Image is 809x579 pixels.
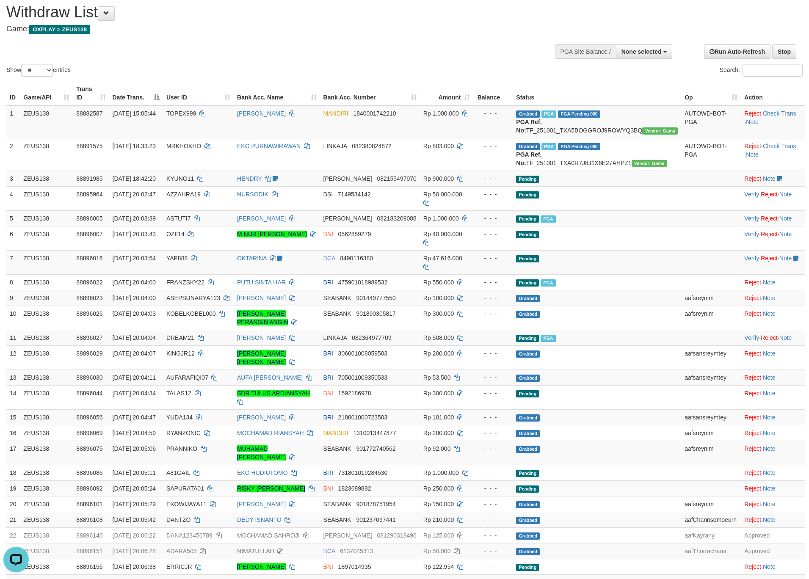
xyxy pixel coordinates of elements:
[76,350,102,357] span: 88896029
[6,105,20,138] td: 1
[113,414,156,421] span: [DATE] 20:04:47
[642,127,678,135] span: Vendor URL: https://trx31.1velocity.biz
[113,255,156,262] span: [DATE] 20:03:54
[323,215,372,222] span: [PERSON_NAME]
[763,374,776,381] a: Note
[516,414,540,422] span: Grabbed
[477,142,509,150] div: - - -
[338,414,388,421] span: Copy 218001000723503 to clipboard
[166,175,194,182] span: KYUNG11
[761,215,778,222] a: Reject
[338,374,388,381] span: Copy 705001009350533 to clipboard
[113,334,156,341] span: [DATE] 20:04:04
[6,210,20,226] td: 5
[516,119,541,134] b: PGA Ref. No:
[763,485,776,492] a: Note
[744,485,761,492] a: Reject
[20,138,73,171] td: ZEUS138
[423,350,454,357] span: Rp 200.000
[746,151,759,158] a: Note
[20,290,73,306] td: ZEUS138
[237,469,288,476] a: EKO HUDIUTOMO
[76,143,102,149] span: 88891575
[541,215,555,223] span: Marked by aafanarl
[541,110,556,118] span: Marked by aafnoeunsreypich
[516,390,539,397] span: Pending
[477,429,509,437] div: - - -
[76,255,102,262] span: 88896016
[516,176,539,183] span: Pending
[779,255,792,262] a: Note
[477,294,509,302] div: - - -
[772,44,796,59] a: Stop
[166,350,195,357] span: KINGJR12
[356,295,395,301] span: Copy 901449777550 to clipboard
[76,334,102,341] span: 88896027
[237,548,274,554] a: NIMATULLAH
[477,214,509,223] div: - - -
[763,390,776,397] a: Note
[763,430,776,436] a: Note
[516,335,539,342] span: Pending
[477,349,509,358] div: - - -
[76,374,102,381] span: 88896030
[323,390,333,397] span: BNI
[516,143,540,150] span: Grabbed
[237,563,286,570] a: [PERSON_NAME]
[29,25,90,34] span: OXPLAY > ZEUS138
[763,295,776,301] a: Note
[744,350,761,357] a: Reject
[516,151,541,166] b: PGA Ref. No:
[237,414,286,421] a: [PERSON_NAME]
[20,274,73,290] td: ZEUS138
[76,430,102,436] span: 88896069
[109,81,163,105] th: Date Trans.: activate to sort column descending
[113,430,156,436] span: [DATE] 20:04:59
[516,110,540,118] span: Grabbed
[741,369,805,385] td: ·
[113,143,156,149] span: [DATE] 18:33:23
[163,81,234,105] th: User ID: activate to sort column ascending
[763,175,776,182] a: Note
[744,143,761,149] a: Reject
[516,191,539,199] span: Pending
[338,191,371,198] span: Copy 7149534142 to clipboard
[237,143,301,149] a: EKO PURNAWIRAWAN
[720,64,803,77] label: Search:
[20,425,73,441] td: ZEUS138
[477,190,509,199] div: - - -
[741,171,805,186] td: ·
[558,143,600,150] span: PGA Pending
[423,390,454,397] span: Rp 300.000
[73,81,109,105] th: Trans ID: activate to sort column ascending
[237,215,286,222] a: [PERSON_NAME]
[741,290,805,306] td: ·
[477,389,509,397] div: - - -
[744,390,761,397] a: Reject
[741,425,805,441] td: ·
[513,138,681,171] td: TF_251001_TXA0R7J8J1X8E27AHPZ1
[166,414,193,421] span: YUDA134
[76,231,102,237] span: 88896007
[541,279,555,287] span: Marked by aafanarl
[76,110,102,117] span: 88882587
[20,385,73,409] td: ZEUS138
[681,81,741,105] th: Op: activate to sort column ascending
[76,295,102,301] span: 88896023
[744,414,761,421] a: Reject
[76,279,102,286] span: 88896022
[166,310,216,317] span: KOBELKOBEL000
[166,255,188,262] span: YAP888
[477,230,509,238] div: - - -
[681,409,741,425] td: aafsansreymtey
[166,110,196,117] span: TOPEX999
[741,306,805,330] td: ·
[166,430,201,436] span: RYANZONIC
[20,345,73,369] td: ZEUS138
[779,191,792,198] a: Note
[340,255,373,262] span: Copy 8490116380 to clipboard
[20,409,73,425] td: ZEUS138
[3,3,29,29] button: Open LiveChat chat widget
[704,44,770,59] a: Run Auto-Refresh
[741,186,805,210] td: · ·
